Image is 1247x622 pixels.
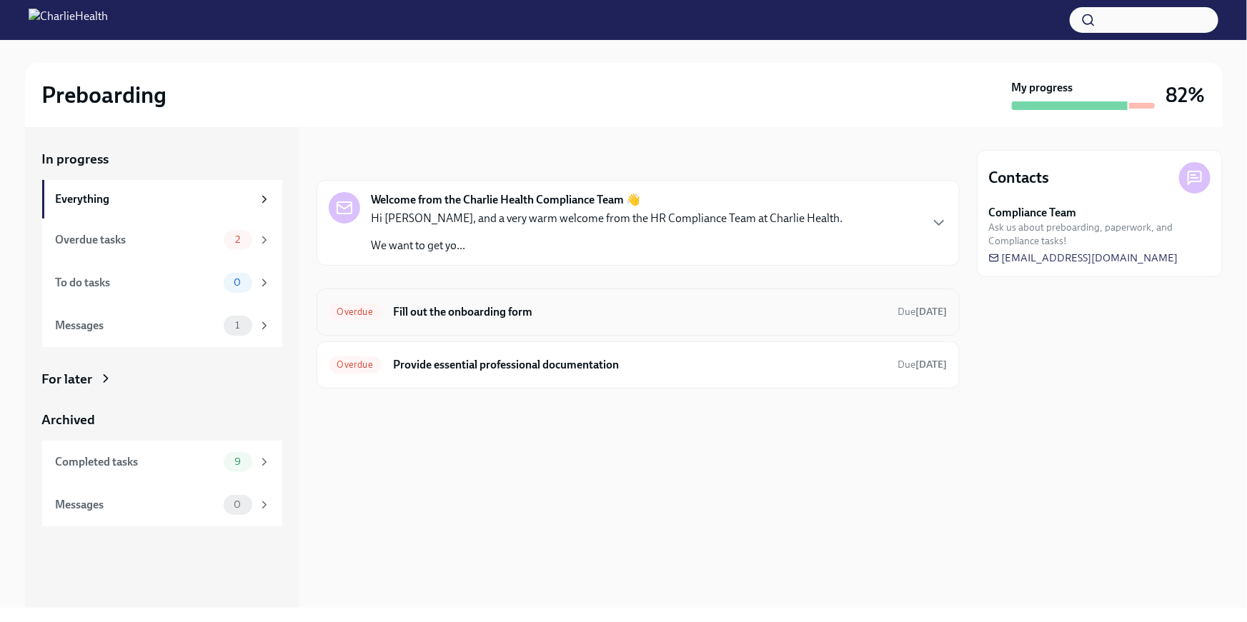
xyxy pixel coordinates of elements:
[329,353,948,376] a: OverdueProvide essential professional documentationDue[DATE]
[372,238,843,254] p: We want to get yo...
[329,306,382,317] span: Overdue
[329,359,382,370] span: Overdue
[989,221,1211,248] span: Ask us about preboarding, paperwork, and Compliance tasks!
[42,411,282,429] a: Archived
[317,150,384,169] div: In progress
[393,357,887,373] h6: Provide essential professional documentation
[989,205,1077,221] strong: Compliance Team
[898,358,948,371] span: September 11th, 2025 09:00
[42,304,282,347] a: Messages1
[393,304,887,320] h6: Fill out the onboarding form
[56,497,218,513] div: Messages
[372,211,843,226] p: Hi [PERSON_NAME], and a very warm welcome from the HR Compliance Team at Charlie Health.
[56,232,218,248] div: Overdue tasks
[898,306,948,318] span: Due
[56,191,252,207] div: Everything
[56,318,218,333] div: Messages
[42,441,282,483] a: Completed tasks9
[42,81,167,109] h2: Preboarding
[916,358,948,371] strong: [DATE]
[42,150,282,169] a: In progress
[42,370,282,388] a: For later
[916,306,948,318] strong: [DATE]
[989,251,1178,265] a: [EMAIL_ADDRESS][DOMAIN_NAME]
[1012,80,1073,96] strong: My progress
[42,180,282,219] a: Everything
[42,261,282,304] a: To do tasks0
[42,483,282,526] a: Messages0
[989,167,1050,189] h4: Contacts
[225,499,249,510] span: 0
[227,320,248,331] span: 1
[56,454,218,470] div: Completed tasks
[42,370,93,388] div: For later
[329,301,948,323] a: OverdueFill out the onboarding formDue[DATE]
[226,456,249,467] span: 9
[225,277,249,288] span: 0
[227,234,249,245] span: 2
[1166,82,1206,108] h3: 82%
[898,358,948,371] span: Due
[898,305,948,318] span: September 7th, 2025 09:00
[372,192,641,208] strong: Welcome from the Charlie Health Compliance Team 👋
[29,9,108,31] img: CharlieHealth
[56,275,218,291] div: To do tasks
[42,219,282,261] a: Overdue tasks2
